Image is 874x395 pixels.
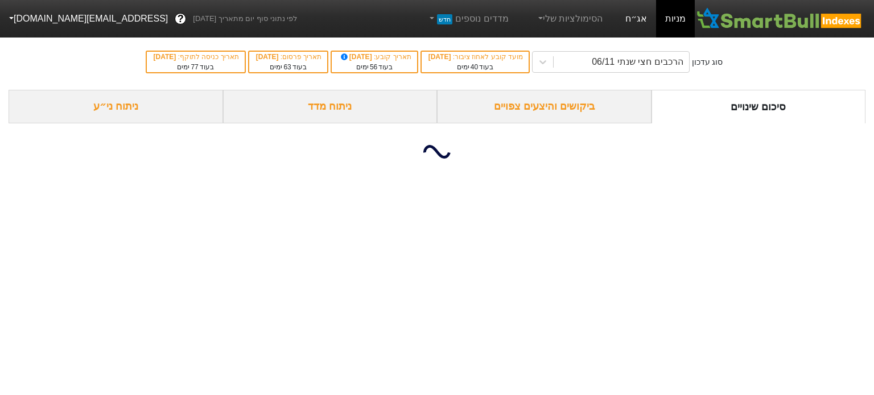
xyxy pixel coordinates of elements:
span: חדש [437,14,452,24]
div: ניתוח מדד [223,90,438,123]
div: תאריך פרסום : [255,52,322,62]
span: [DATE] [428,53,453,61]
span: 40 [471,63,478,71]
span: ? [178,11,184,27]
div: תאריך קובע : [337,52,411,62]
span: [DATE] [256,53,281,61]
div: סוג עדכון [692,56,723,68]
div: תאריך כניסה לתוקף : [152,52,239,62]
div: ביקושים והיצעים צפויים [437,90,652,123]
div: בעוד ימים [152,62,239,72]
span: [DATE] [154,53,178,61]
a: מדדים נוספיםחדש [423,7,513,30]
a: הסימולציות שלי [531,7,608,30]
span: 56 [370,63,377,71]
img: loading... [423,138,451,165]
div: בעוד ימים [427,62,523,72]
span: לפי נתוני סוף יום מתאריך [DATE] [193,13,297,24]
span: [DATE] [339,53,374,61]
div: בעוד ימים [255,62,322,72]
span: 77 [191,63,198,71]
span: 63 [283,63,291,71]
div: ניתוח ני״ע [9,90,223,123]
div: סיכום שינויים [652,90,866,123]
div: בעוד ימים [337,62,411,72]
div: הרכבים חצי שנתי 06/11 [592,55,683,69]
div: מועד קובע לאחוז ציבור : [427,52,523,62]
